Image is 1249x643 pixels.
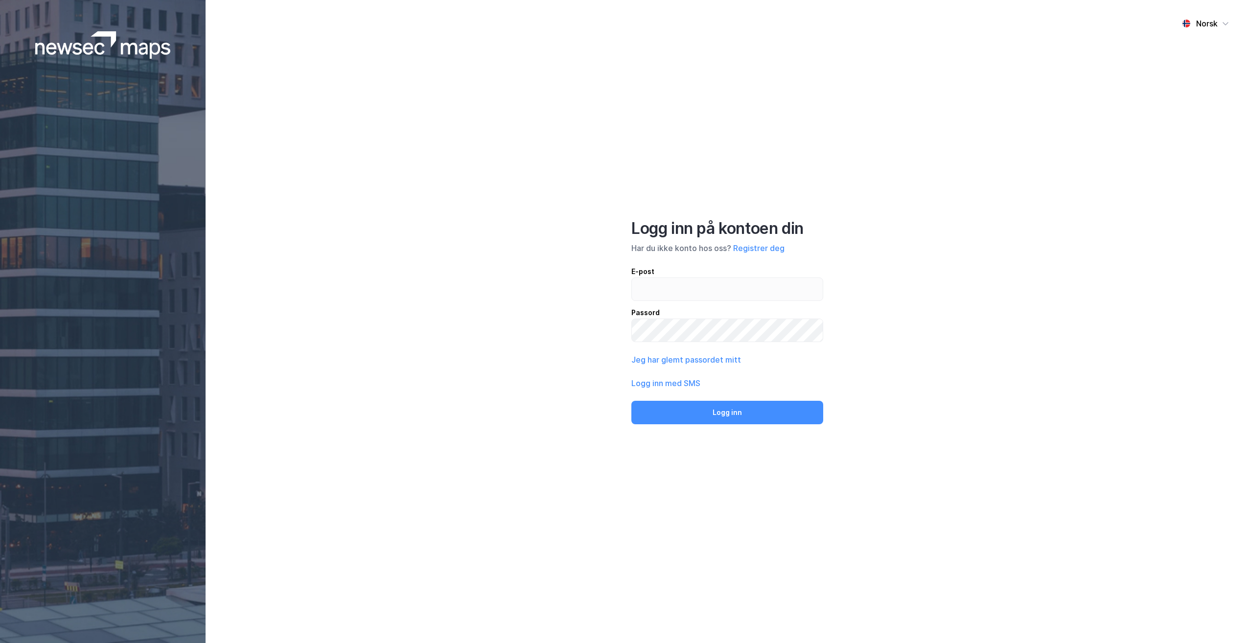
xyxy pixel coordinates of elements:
button: Logg inn [631,401,823,424]
div: Passord [631,307,823,319]
img: logoWhite.bf58a803f64e89776f2b079ca2356427.svg [35,31,171,59]
div: Kontrollprogram for chat [1200,596,1249,643]
div: Har du ikke konto hos oss? [631,242,823,254]
div: E-post [631,266,823,277]
button: Registrer deg [733,242,785,254]
button: Logg inn med SMS [631,377,700,389]
div: Logg inn på kontoen din [631,219,823,238]
iframe: Chat Widget [1200,596,1249,643]
div: Norsk [1196,18,1218,29]
button: Jeg har glemt passordet mitt [631,354,741,366]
